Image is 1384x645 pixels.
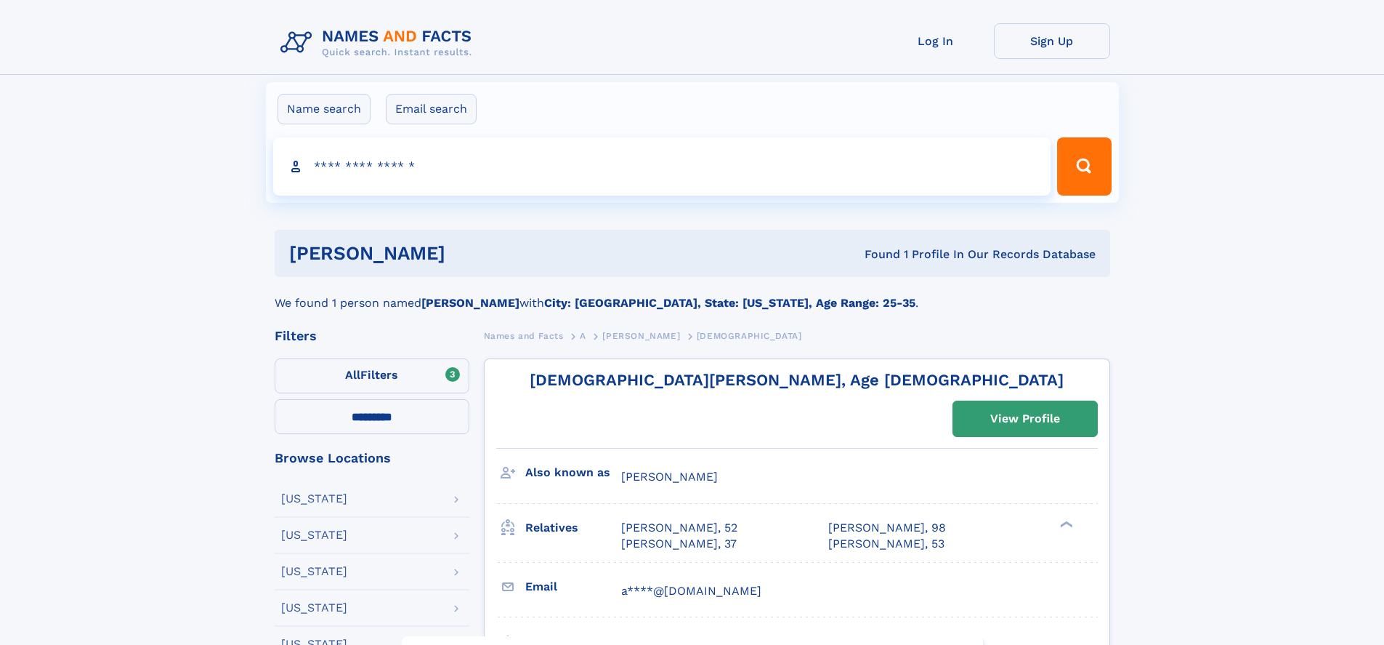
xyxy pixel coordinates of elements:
[278,94,371,124] label: Name search
[275,329,469,342] div: Filters
[484,326,564,345] a: Names and Facts
[530,371,1064,389] a: [DEMOGRAPHIC_DATA][PERSON_NAME], Age [DEMOGRAPHIC_DATA]
[994,23,1110,59] a: Sign Up
[275,277,1110,312] div: We found 1 person named with .
[281,529,347,541] div: [US_STATE]
[953,401,1097,436] a: View Profile
[275,23,484,63] img: Logo Names and Facts
[621,520,737,536] a: [PERSON_NAME], 52
[602,326,680,345] a: [PERSON_NAME]
[828,536,944,552] a: [PERSON_NAME], 53
[1057,137,1111,196] button: Search Button
[655,247,1096,263] div: Found 1 Profile In Our Records Database
[281,602,347,614] div: [US_STATE]
[580,331,586,341] span: A
[544,296,915,310] b: City: [GEOGRAPHIC_DATA], State: [US_STATE], Age Range: 25-35
[281,493,347,505] div: [US_STATE]
[525,574,621,599] h3: Email
[525,516,621,540] h3: Relatives
[621,536,737,552] a: [PERSON_NAME], 37
[345,368,360,382] span: All
[828,520,946,536] a: [PERSON_NAME], 98
[421,296,519,310] b: [PERSON_NAME]
[525,460,621,485] h3: Also known as
[602,331,680,341] span: [PERSON_NAME]
[386,94,477,124] label: Email search
[289,244,655,263] h1: [PERSON_NAME]
[1056,519,1074,529] div: ❯
[580,326,586,345] a: A
[621,470,718,484] span: [PERSON_NAME]
[878,23,994,59] a: Log In
[281,566,347,577] div: [US_STATE]
[990,402,1060,436] div: View Profile
[275,452,469,465] div: Browse Locations
[697,331,802,341] span: [DEMOGRAPHIC_DATA]
[275,358,469,393] label: Filters
[273,137,1051,196] input: search input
